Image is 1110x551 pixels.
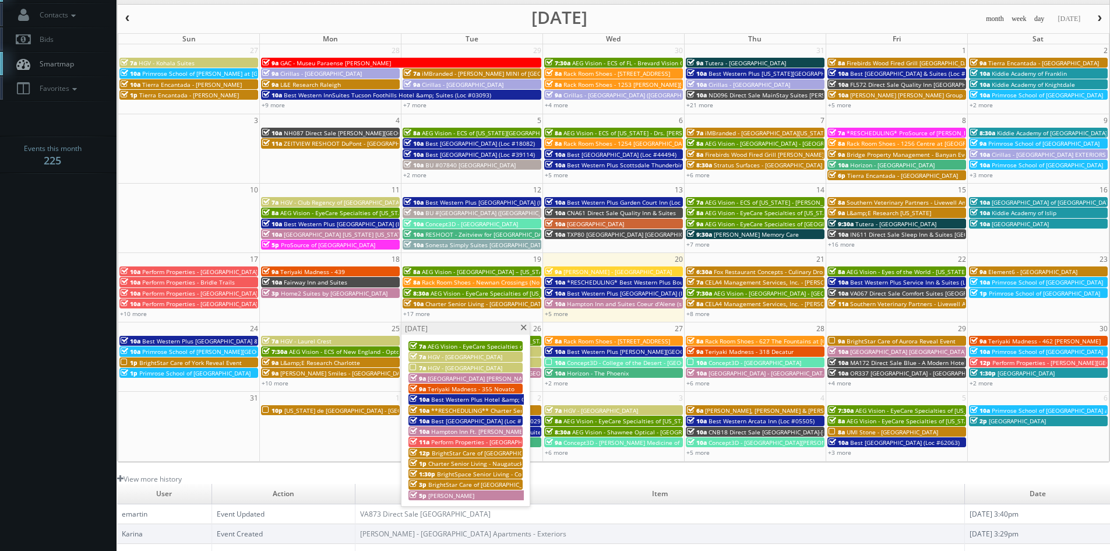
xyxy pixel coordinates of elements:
span: Rack Room Shoes - 1253 [PERSON_NAME][GEOGRAPHIC_DATA] [563,80,737,89]
span: 7a [687,129,703,137]
span: 10a [404,161,424,169]
span: 10a [545,198,565,206]
span: [PERSON_NAME] [PERSON_NAME] Group - [GEOGRAPHIC_DATA] - [STREET_ADDRESS] [850,91,1083,99]
span: 10a [262,91,282,99]
a: +4 more [828,379,851,387]
span: MA172 Direct Sale Blue - A Modern Hotel, Ascend Hotel Collection [850,359,1037,367]
span: 10a [970,209,990,217]
span: AEG Vision - EyeCare Specialties of [US_STATE] – [PERSON_NAME] Eye Care [428,342,636,350]
span: 9a [970,337,986,345]
span: AEG Vision - Eyes of the World - [US_STATE][GEOGRAPHIC_DATA] [847,268,1024,276]
span: Element6 - [GEOGRAPHIC_DATA] [988,268,1077,276]
span: 10a [829,69,848,78]
span: RESHOOT - Zeitview for [GEOGRAPHIC_DATA] [425,230,551,238]
span: L&E Research Raleigh [280,80,341,89]
span: AEG Vision - ECS of New England - OptomEyes Health – [GEOGRAPHIC_DATA] [289,348,502,356]
span: BU #07840 [GEOGRAPHIC_DATA] [425,161,516,169]
span: 7a [829,129,845,137]
span: Best Western Plus Service Inn & Suites (Loc #61094) WHITE GLOVE [850,278,1038,286]
span: 11a [829,300,848,308]
span: [US_STATE] de [GEOGRAPHIC_DATA] - [GEOGRAPHIC_DATA] [284,406,445,415]
span: 1p [970,289,987,297]
span: 10a [262,220,282,228]
span: 10a [262,129,282,137]
span: Southern Veterinary Partners - Livewell Animal Urgent Care of Goodyear [850,300,1052,308]
span: [PERSON_NAME] - [GEOGRAPHIC_DATA] [563,268,672,276]
span: 7a [262,337,279,345]
span: 1:30p [970,369,996,377]
span: Tierra Encantada - [PERSON_NAME] [139,91,239,99]
span: Primrose School of [GEOGRAPHIC_DATA] [992,161,1103,169]
span: 10a [970,348,990,356]
span: 7a [404,69,420,78]
span: 9a [410,374,426,382]
span: 10a [404,198,424,206]
span: Teriyaki Madness - 318 Decatur [705,348,794,356]
span: 7a [687,278,703,286]
span: 10a [970,80,990,89]
span: 8a [687,337,703,345]
a: +21 more [686,101,713,109]
span: 9a [829,209,845,217]
span: 10a [121,300,140,308]
span: 7a [410,353,426,361]
a: +2 more [545,379,568,387]
span: 10a [545,348,565,356]
span: 10a [410,406,429,415]
span: 10a [545,359,565,367]
a: +8 more [686,310,710,318]
span: [GEOGRAPHIC_DATA] [GEOGRAPHIC_DATA] [850,348,966,356]
a: +4 more [545,101,568,109]
span: 9a [687,220,703,228]
span: [GEOGRAPHIC_DATA] [PERSON_NAME][GEOGRAPHIC_DATA] [428,374,590,382]
span: 10a [121,69,140,78]
span: 10a [545,150,565,159]
span: Kiddie Academy of Islip [992,209,1056,217]
span: Concept3D - [GEOGRAPHIC_DATA] [709,359,801,367]
span: CELA4 Management Services, Inc. - [PERSON_NAME] Hyundai [705,278,876,286]
span: IN611 Direct Sale Sleep Inn & Suites [GEOGRAPHIC_DATA] [850,230,1012,238]
span: ND096 Direct Sale MainStay Suites [PERSON_NAME] [709,91,855,99]
span: 11a [262,139,282,148]
span: 10a [121,348,140,356]
a: +7 more [686,240,710,248]
a: +9 more [262,101,285,109]
span: Teriyaki Madness - 439 [280,268,345,276]
span: 10a [687,69,707,78]
span: 10a [970,161,990,169]
span: 8a [829,268,845,276]
span: 9a [687,348,703,356]
span: 10a [829,369,848,377]
span: AEG Vision - ECS of [US_STATE] - [PERSON_NAME] EyeCare - [GEOGRAPHIC_DATA] ([GEOGRAPHIC_DATA]) [705,198,991,206]
span: 10a [404,139,424,148]
span: 10p [262,406,283,415]
a: +2 more [970,379,993,387]
span: Kiddie Academy of Knightdale [992,80,1075,89]
span: 7a [121,59,137,67]
span: *RESCHEDULING* ProSource of [PERSON_NAME] [847,129,982,137]
span: 10a [121,268,140,276]
span: 7:30a [829,406,854,415]
span: 8a [545,139,562,148]
span: 8a [404,278,420,286]
span: 9a [545,91,562,99]
span: [GEOGRAPHIC_DATA] - [GEOGRAPHIC_DATA] [709,369,828,377]
span: Best Western Plus Garden Court Inn (Loc #05224) [567,198,706,206]
a: +5 more [545,171,568,179]
span: Cirillas - [GEOGRAPHIC_DATA] [709,80,790,89]
span: 6:30a [687,268,712,276]
span: 8a [829,59,845,67]
span: AEG Vision - EyeCare Specialties of [GEOGRAPHIC_DATA] - Medfield Eye Associates [705,220,934,228]
span: [PERSON_NAME], [PERSON_NAME] & [PERSON_NAME], LLC - [GEOGRAPHIC_DATA] [705,406,929,415]
span: Rack Room Shoes - Newnan Crossings (No Rush) [422,278,556,286]
a: +10 more [262,379,288,387]
span: Fairway Inn and Suites [284,278,347,286]
span: iMBranded - [PERSON_NAME] MINI of [GEOGRAPHIC_DATA] [422,69,585,78]
span: Tierra Encantada - [GEOGRAPHIC_DATA] [847,171,958,180]
span: AEG Vision - ECS of [US_STATE] - Drs. [PERSON_NAME] and [PERSON_NAME] [563,129,773,137]
span: 10a [829,80,848,89]
span: 10a [545,209,565,217]
span: Best Western Plus [GEOGRAPHIC_DATA] (Loc #48184) [284,220,432,228]
span: 10a [545,300,565,308]
span: Home2 Suites by [GEOGRAPHIC_DATA] [281,289,387,297]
